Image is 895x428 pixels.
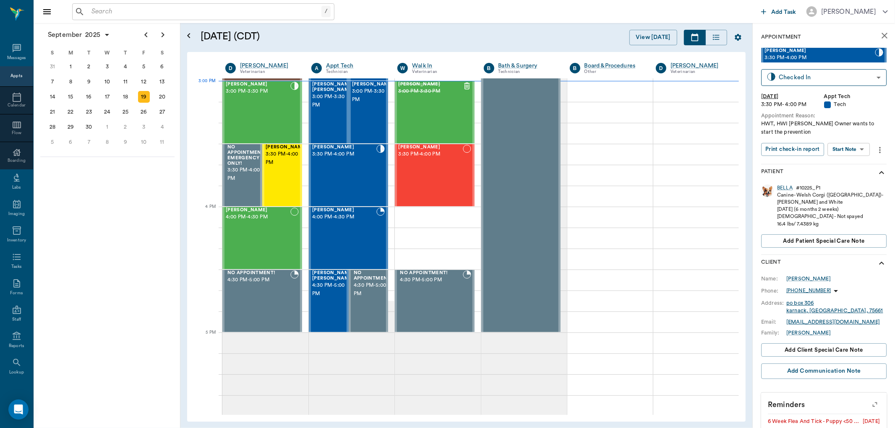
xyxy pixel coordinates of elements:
[102,76,113,88] div: Wednesday, September 10, 2025
[83,76,95,88] div: Tuesday, September 9, 2025
[227,276,290,284] span: 4:30 PM - 5:00 PM
[484,63,494,73] div: B
[397,63,408,73] div: W
[312,145,376,150] span: [PERSON_NAME]
[138,121,150,133] div: Friday, October 3, 2025
[102,106,113,118] div: Wednesday, September 24, 2025
[821,7,876,17] div: [PERSON_NAME]
[398,145,462,150] span: [PERSON_NAME]
[10,73,22,79] div: Appts
[671,68,729,75] div: Veterinarian
[222,207,302,270] div: NOT_CONFIRMED, 4:00 PM - 4:30 PM
[83,106,95,118] div: Tuesday, September 23, 2025
[83,91,95,103] div: Tuesday, September 16, 2025
[765,54,875,62] span: 3:30 PM - 4:00 PM
[796,184,820,192] div: # 10225_P1
[786,287,831,294] p: [PHONE_NUMBER]
[761,33,801,41] p: Appointment
[758,4,800,19] button: Add Task
[120,76,131,88] div: Thursday, September 11, 2025
[138,136,150,148] div: Friday, October 10, 2025
[354,281,392,298] span: 4:30 PM - 5:00 PM
[80,47,98,59] div: T
[761,101,824,109] div: 3:30 PM - 4:00 PM
[88,6,321,18] input: Search
[102,91,113,103] div: Wednesday, September 17, 2025
[761,287,786,295] div: Phone:
[312,208,376,213] span: [PERSON_NAME]
[354,270,392,281] span: NO APPOINTMENT!
[7,237,26,244] div: Inventory
[226,87,290,96] span: 3:00 PM - 3:30 PM
[222,81,302,144] div: CHECKED_IN, 3:00 PM - 3:30 PM
[783,236,864,246] span: Add patient Special Care Note
[46,29,83,41] span: September
[138,26,154,43] button: Previous page
[412,62,471,70] div: Walk In
[312,281,354,298] span: 4:30 PM - 5:00 PM
[312,213,376,221] span: 4:00 PM - 4:30 PM
[398,82,462,87] span: [PERSON_NAME]
[154,26,171,43] button: Next page
[12,316,21,323] div: Staff
[786,319,880,324] a: [EMAIL_ADDRESS][DOMAIN_NAME]
[222,270,302,332] div: BOOKED, 4:30 PM - 5:00 PM
[800,4,895,19] button: [PERSON_NAME]
[863,418,880,425] div: [DATE]
[83,29,102,41] span: 2025
[761,168,783,178] p: Patient
[227,145,266,166] span: NO APPOINTMENT! EMERGENCY ONLY!
[227,270,290,276] span: NO APPOINTMENT!
[156,121,168,133] div: Saturday, October 4, 2025
[39,3,55,20] button: Close drawer
[62,47,80,59] div: M
[761,112,887,120] div: Appointment Reason:
[309,270,349,332] div: BOOKED, 4:30 PM - 5:00 PM
[395,144,474,207] div: NOT_CONFIRMED, 3:30 PM - 4:00 PM
[400,276,462,284] span: 4:30 PM - 5:00 PM
[786,301,883,313] a: po box 306karnack, [GEOGRAPHIC_DATA], 75661
[226,213,290,221] span: 4:00 PM - 4:30 PM
[777,184,793,192] div: BELLA
[156,106,168,118] div: Saturday, September 27, 2025
[240,68,299,75] div: Veterinarian
[321,6,331,17] div: /
[138,91,150,103] div: Today, Friday, September 19, 2025
[83,121,95,133] div: Tuesday, September 30, 2025
[761,234,887,248] button: Add patient Special Care Note
[326,68,385,75] div: Technician
[412,68,471,75] div: Veterinarian
[240,62,299,70] a: [PERSON_NAME]
[761,318,786,326] div: Email:
[312,270,354,281] span: [PERSON_NAME] [PERSON_NAME]
[777,192,887,206] div: Canine - Welsh Corgi ([GEOGRAPHIC_DATA]) - [PERSON_NAME] and White
[584,62,643,70] div: Board &Procedures
[352,82,394,87] span: [PERSON_NAME]
[9,369,24,376] div: Lookup
[44,26,115,43] button: September2025
[498,68,557,75] div: Technician
[768,418,859,425] div: 6 Week Flea And Tick - Puppy <50 Lbs
[671,62,729,70] div: [PERSON_NAME]
[311,63,322,73] div: A
[266,145,308,150] span: [PERSON_NAME]
[761,143,824,156] button: Print check-in report
[761,299,786,307] div: Address:
[120,61,131,73] div: Thursday, September 4, 2025
[11,264,22,270] div: Tasks
[352,87,394,104] span: 3:00 PM - 3:30 PM
[201,30,421,43] h5: [DATE] (CDT)
[777,206,887,213] div: [DATE] (6 months 2 weeks)
[120,106,131,118] div: Thursday, September 25, 2025
[761,120,887,136] div: HWT, HWI [PERSON_NAME] Owner wants to start the prevention
[400,270,462,276] span: NO APPOINTMENT!
[226,82,290,87] span: [PERSON_NAME]
[47,91,58,103] div: Sunday, September 14, 2025
[120,121,131,133] div: Thursday, October 2, 2025
[102,61,113,73] div: Wednesday, September 3, 2025
[312,150,376,158] span: 3:30 PM - 4:00 PM
[761,343,887,357] button: Add client Special Care Note
[786,275,831,283] a: [PERSON_NAME]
